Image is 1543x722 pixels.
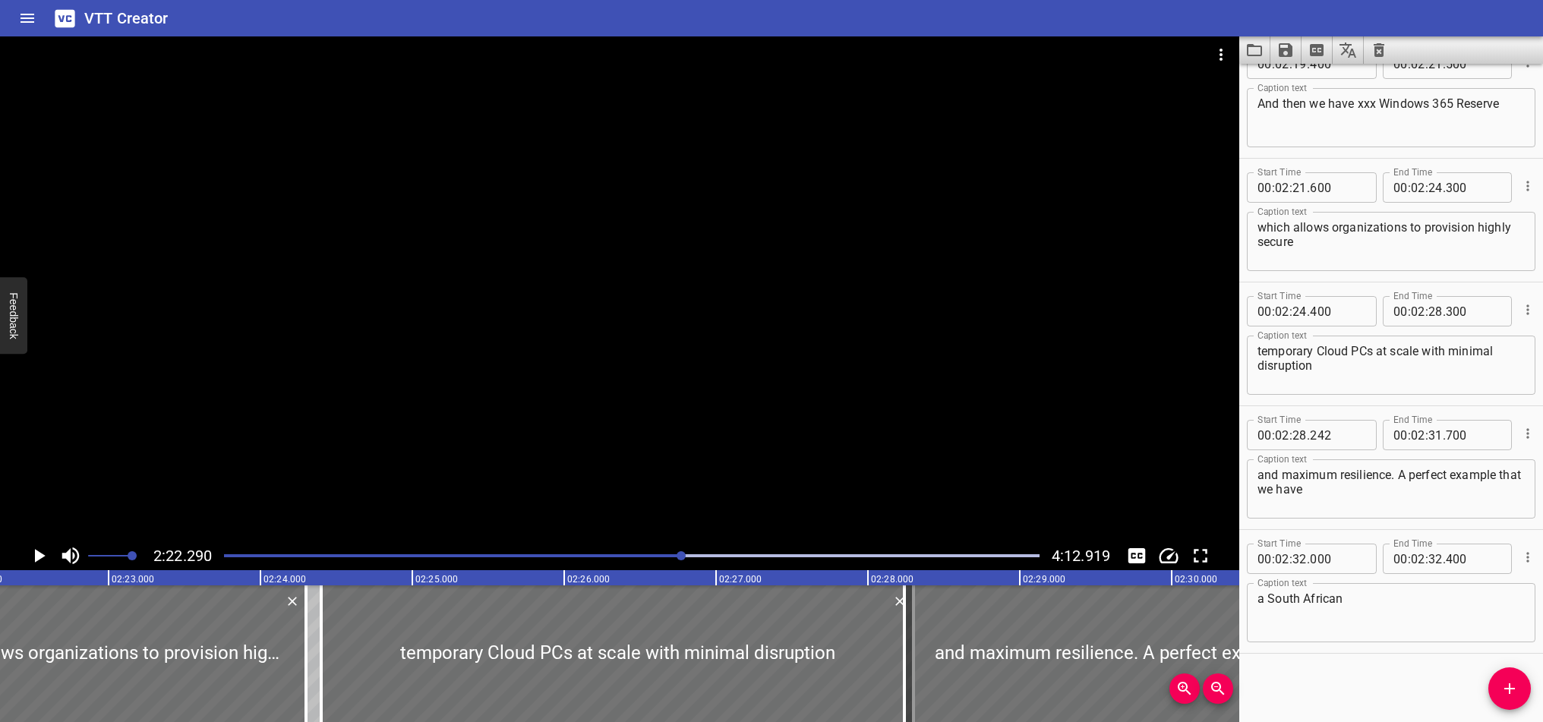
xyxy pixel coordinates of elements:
[1446,296,1501,326] input: 300
[890,591,910,611] button: Delete
[1307,49,1310,79] span: .
[1518,300,1538,320] button: Cue Options
[1154,541,1183,570] button: Change Playback Speed
[1443,420,1446,450] span: .
[719,574,762,585] text: 02:27.000
[1393,544,1408,574] input: 00
[1411,296,1425,326] input: 02
[1310,49,1365,79] input: 400
[1339,41,1357,59] svg: Translate captions
[1411,420,1425,450] input: 02
[1307,420,1310,450] span: .
[1411,49,1425,79] input: 02
[1518,176,1538,196] button: Cue Options
[1275,296,1289,326] input: 02
[1443,49,1446,79] span: .
[1257,344,1525,387] textarea: temporary Cloud PCs at scale with minimal disruption
[567,574,610,585] text: 02:26.000
[1239,36,1270,64] button: Load captions from file
[1203,36,1239,73] button: Video Options
[1292,49,1307,79] input: 19
[1292,296,1307,326] input: 24
[1310,544,1365,574] input: 000
[1488,667,1531,710] button: Add Cue
[1307,172,1310,203] span: .
[1307,544,1310,574] span: .
[1425,172,1428,203] span: :
[263,574,306,585] text: 02:24.000
[1408,172,1411,203] span: :
[1425,420,1428,450] span: :
[1292,544,1307,574] input: 32
[1272,420,1275,450] span: :
[1443,296,1446,326] span: .
[1411,544,1425,574] input: 02
[1428,544,1443,574] input: 32
[1310,420,1365,450] input: 242
[1446,544,1501,574] input: 400
[1257,96,1525,140] textarea: And then we have xxx Windows 365 Reserve
[1518,414,1535,453] div: Cue Options
[415,574,458,585] text: 02:25.000
[1275,172,1289,203] input: 02
[1292,172,1307,203] input: 21
[1428,172,1443,203] input: 24
[1446,172,1501,203] input: 300
[1428,420,1443,450] input: 31
[1408,544,1411,574] span: :
[1425,544,1428,574] span: :
[1023,574,1065,585] text: 02:29.000
[1411,172,1425,203] input: 02
[1289,544,1292,574] span: :
[1425,296,1428,326] span: :
[1275,544,1289,574] input: 02
[1446,420,1501,450] input: 700
[1203,673,1233,704] button: Zoom Out
[1272,296,1275,326] span: :
[1272,172,1275,203] span: :
[1393,172,1408,203] input: 00
[1169,673,1200,704] button: Zoom In
[1270,36,1302,64] button: Save captions to file
[1245,41,1264,59] svg: Load captions from file
[1393,49,1408,79] input: 00
[1289,296,1292,326] span: :
[1257,172,1272,203] input: 00
[84,6,169,30] h6: VTT Creator
[1370,41,1388,59] svg: Clear captions
[1257,591,1525,635] textarea: a South African
[1428,49,1443,79] input: 21
[1518,547,1538,567] button: Cue Options
[1257,220,1525,263] textarea: which allows organizations to provision highly secure
[56,541,85,570] button: Toggle mute
[1408,49,1411,79] span: :
[1289,420,1292,450] span: :
[1393,296,1408,326] input: 00
[1408,296,1411,326] span: :
[1175,574,1217,585] text: 02:30.000
[1518,290,1535,329] div: Cue Options
[1257,49,1272,79] input: 00
[1275,420,1289,450] input: 02
[1257,468,1525,511] textarea: and maximum resilience. A perfect example that we have
[1292,420,1307,450] input: 28
[1272,49,1275,79] span: :
[1518,166,1535,206] div: Cue Options
[1186,541,1215,570] button: Toggle fullscreen
[1364,36,1394,64] button: Clear captions
[128,551,137,560] span: Set video volume
[224,554,1040,557] div: Play progress
[1257,544,1272,574] input: 00
[1518,424,1538,443] button: Cue Options
[1276,41,1295,59] svg: Save captions to file
[24,541,53,570] button: Play/Pause
[1289,172,1292,203] span: :
[282,591,300,611] div: Delete Cue
[282,591,302,611] button: Delete
[1443,544,1446,574] span: .
[153,547,212,565] span: Current Time
[1302,36,1333,64] button: Extract captions from video
[1272,544,1275,574] span: :
[1307,296,1310,326] span: .
[1257,420,1272,450] input: 00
